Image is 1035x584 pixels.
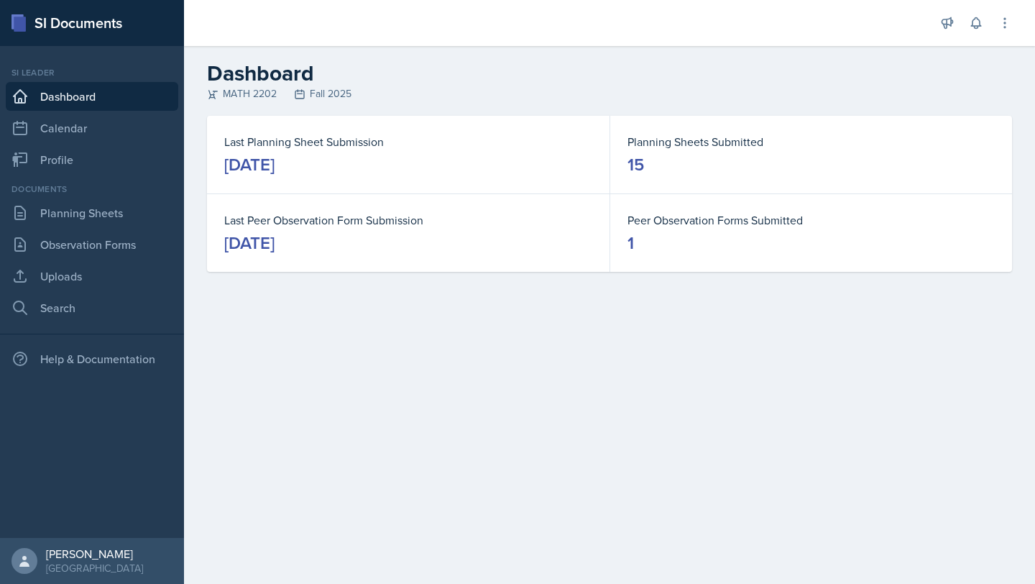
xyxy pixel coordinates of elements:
[6,262,178,291] a: Uploads
[46,547,143,561] div: [PERSON_NAME]
[207,86,1012,101] div: MATH 2202 Fall 2025
[6,230,178,259] a: Observation Forms
[6,199,178,227] a: Planning Sheets
[6,66,178,79] div: Si leader
[6,114,178,142] a: Calendar
[627,232,634,255] div: 1
[627,133,995,150] dt: Planning Sheets Submitted
[6,293,178,322] a: Search
[627,211,995,229] dt: Peer Observation Forms Submitted
[224,133,592,150] dt: Last Planning Sheet Submission
[6,345,178,373] div: Help & Documentation
[46,561,143,575] div: [GEOGRAPHIC_DATA]
[224,153,275,176] div: [DATE]
[224,211,592,229] dt: Last Peer Observation Form Submission
[6,183,178,196] div: Documents
[6,145,178,174] a: Profile
[224,232,275,255] div: [DATE]
[6,82,178,111] a: Dashboard
[207,60,1012,86] h2: Dashboard
[627,153,644,176] div: 15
